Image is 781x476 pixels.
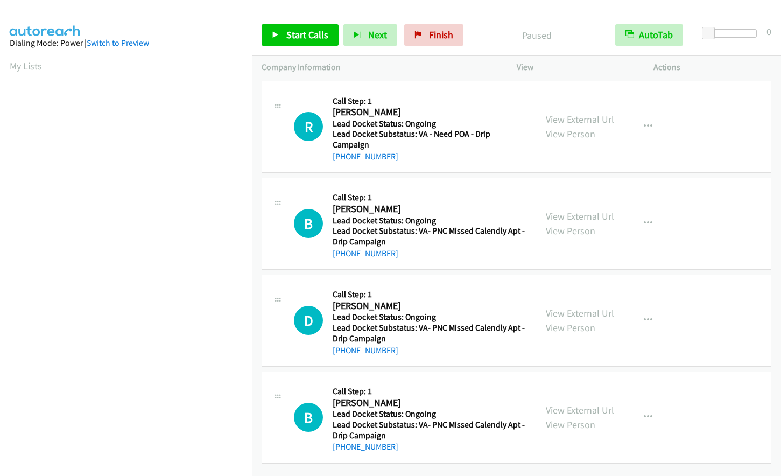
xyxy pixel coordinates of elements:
h5: Lead Docket Substatus: VA- PNC Missed Calendly Apt - Drip Campaign [333,323,526,344]
h5: Call Step: 1 [333,289,526,300]
h5: Lead Docket Status: Ongoing [333,409,526,419]
h5: Lead Docket Substatus: VA- PNC Missed Calendly Apt - Drip Campaign [333,419,526,440]
a: View External Url [546,307,614,319]
h2: [PERSON_NAME] [333,397,522,409]
a: View Person [546,128,595,140]
h2: [PERSON_NAME] [333,203,522,215]
h1: R [294,112,323,141]
span: Finish [429,29,453,41]
a: [PHONE_NUMBER] [333,345,398,355]
a: [PHONE_NUMBER] [333,442,398,452]
iframe: Resource Center [750,195,781,281]
h2: [PERSON_NAME] [333,300,522,312]
h1: B [294,403,323,432]
h5: Call Step: 1 [333,386,526,397]
p: Company Information [262,61,497,74]
a: [PHONE_NUMBER] [333,151,398,162]
h1: B [294,209,323,238]
a: My Lists [10,60,42,72]
h5: Lead Docket Status: Ongoing [333,118,526,129]
a: [PHONE_NUMBER] [333,248,398,258]
a: View Person [546,321,595,334]
span: Next [368,29,387,41]
span: Start Calls [286,29,328,41]
h5: Lead Docket Status: Ongoing [333,312,526,323]
a: Switch to Preview [87,38,149,48]
a: Finish [404,24,463,46]
h5: Lead Docket Status: Ongoing [333,215,526,226]
a: View External Url [546,404,614,416]
p: Actions [653,61,771,74]
a: Start Calls [262,24,339,46]
p: Paused [478,28,596,43]
a: View External Url [546,210,614,222]
h5: Lead Docket Substatus: VA - Need POA - Drip Campaign [333,129,526,150]
h5: Call Step: 1 [333,96,526,107]
h1: D [294,306,323,335]
button: Next [343,24,397,46]
a: View External Url [546,113,614,125]
a: View Person [546,418,595,431]
button: AutoTab [615,24,683,46]
div: Dialing Mode: Power | [10,37,242,50]
a: View Person [546,225,595,237]
h5: Lead Docket Substatus: VA- PNC Missed Calendly Apt - Drip Campaign [333,226,526,247]
h2: [PERSON_NAME] [333,106,522,118]
p: View [517,61,635,74]
h5: Call Step: 1 [333,192,526,203]
div: 0 [766,24,771,39]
